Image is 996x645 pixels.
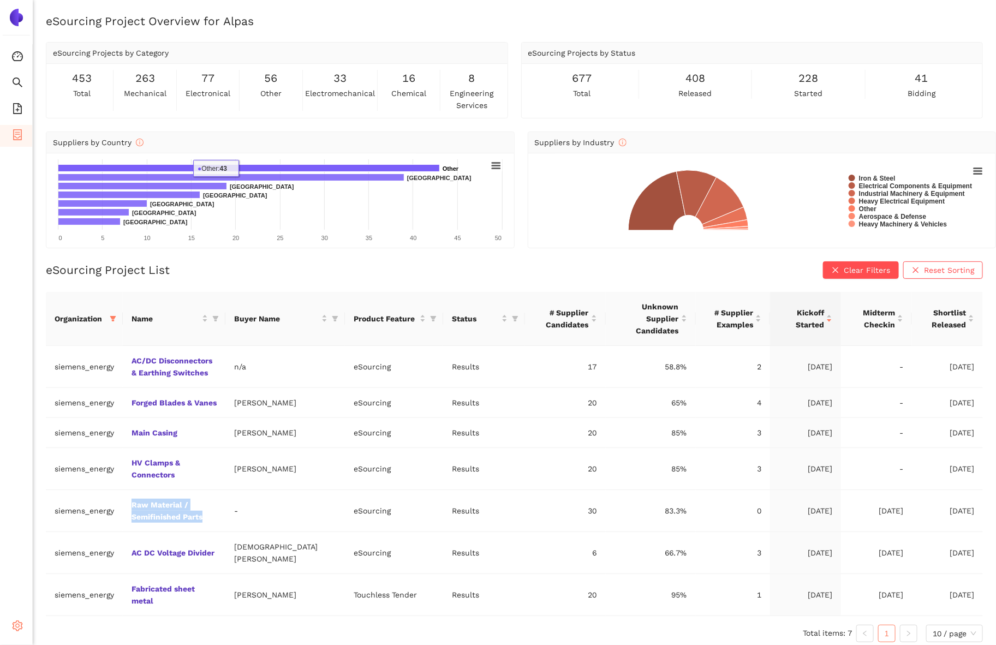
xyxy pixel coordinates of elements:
[468,70,475,87] span: 8
[696,346,770,388] td: 2
[144,235,150,241] text: 10
[915,70,928,87] span: 41
[912,292,983,346] th: this column's title is Shortlist Released,this column is sortable
[606,448,696,490] td: 85%
[696,490,770,532] td: 0
[53,49,169,57] span: eSourcing Projects by Category
[525,418,605,448] td: 20
[525,532,605,574] td: 6
[905,630,912,637] span: right
[841,448,912,490] td: -
[443,448,525,490] td: Results
[770,448,841,490] td: [DATE]
[912,448,983,490] td: [DATE]
[428,310,439,327] span: filter
[841,490,912,532] td: [DATE]
[933,625,976,642] span: 10 / page
[606,292,696,346] th: this column's title is Unknown Supplier Candidates,this column is sortable
[679,87,712,99] span: released
[101,235,104,241] text: 5
[8,9,25,26] img: Logo
[912,532,983,574] td: [DATE]
[46,346,123,388] td: siemens_energy
[525,388,605,418] td: 20
[534,307,588,331] span: # Supplier Candidates
[606,346,696,388] td: 58.8%
[330,310,341,327] span: filter
[862,630,868,637] span: left
[525,490,605,532] td: 30
[345,418,443,448] td: eSourcing
[859,220,947,228] text: Heavy Machinery & Vehicles
[53,138,144,147] span: Suppliers by Country
[926,625,983,642] div: Page Size
[859,182,972,190] text: Electrical Components & Equipment
[615,301,679,337] span: Unknown Supplier Candidates
[859,198,945,205] text: Heavy Electrical Equipment
[46,388,123,418] td: siemens_energy
[132,313,200,325] span: Name
[803,625,852,642] li: Total items: 7
[900,625,917,642] li: Next Page
[55,313,105,325] span: Organization
[856,625,874,642] li: Previous Page
[528,49,636,57] span: eSourcing Projects by Status
[46,13,983,29] h2: eSourcing Project Overview for Alpas
[685,70,705,87] span: 408
[225,418,345,448] td: [PERSON_NAME]
[201,70,214,87] span: 77
[912,388,983,418] td: [DATE]
[443,87,500,111] span: engineering services
[212,315,219,322] span: filter
[354,313,418,325] span: Product Feature
[225,448,345,490] td: [PERSON_NAME]
[832,266,839,275] span: close
[921,307,966,331] span: Shortlist Released
[345,574,443,616] td: Touchless Tender
[443,388,525,418] td: Results
[260,87,282,99] span: other
[912,490,983,532] td: [DATE]
[210,310,221,327] span: filter
[696,292,770,346] th: this column's title is # Supplier Examples,this column is sortable
[770,532,841,574] td: [DATE]
[844,264,890,276] span: Clear Filters
[606,388,696,418] td: 65%
[696,574,770,616] td: 1
[859,213,927,220] text: Aerospace & Defense
[407,175,472,181] text: [GEOGRAPHIC_DATA]
[770,490,841,532] td: [DATE]
[345,388,443,418] td: eSourcing
[606,418,696,448] td: 85%
[619,139,627,146] span: info-circle
[345,532,443,574] td: eSourcing
[12,73,23,95] span: search
[859,190,965,198] text: Industrial Machinery & Equipment
[443,418,525,448] td: Results
[512,315,518,322] span: filter
[225,388,345,418] td: [PERSON_NAME]
[495,235,502,241] text: 50
[225,574,345,616] td: [PERSON_NAME]
[230,183,294,190] text: [GEOGRAPHIC_DATA]
[46,490,123,532] td: siemens_energy
[606,574,696,616] td: 95%
[912,574,983,616] td: [DATE]
[150,201,214,207] text: [GEOGRAPHIC_DATA]
[525,292,605,346] th: this column's title is # Supplier Candidates,this column is sortable
[452,313,499,325] span: Status
[123,292,225,346] th: this column's title is Name,this column is sortable
[12,99,23,121] span: file-add
[333,70,347,87] span: 33
[123,219,188,225] text: [GEOGRAPHIC_DATA]
[525,448,605,490] td: 20
[12,47,23,69] span: dashboard
[135,70,155,87] span: 263
[606,490,696,532] td: 83.3%
[900,625,917,642] button: right
[345,292,443,346] th: this column's title is Product Feature,this column is sortable
[188,235,195,241] text: 15
[841,532,912,574] td: [DATE]
[108,310,118,327] span: filter
[232,235,239,241] text: 20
